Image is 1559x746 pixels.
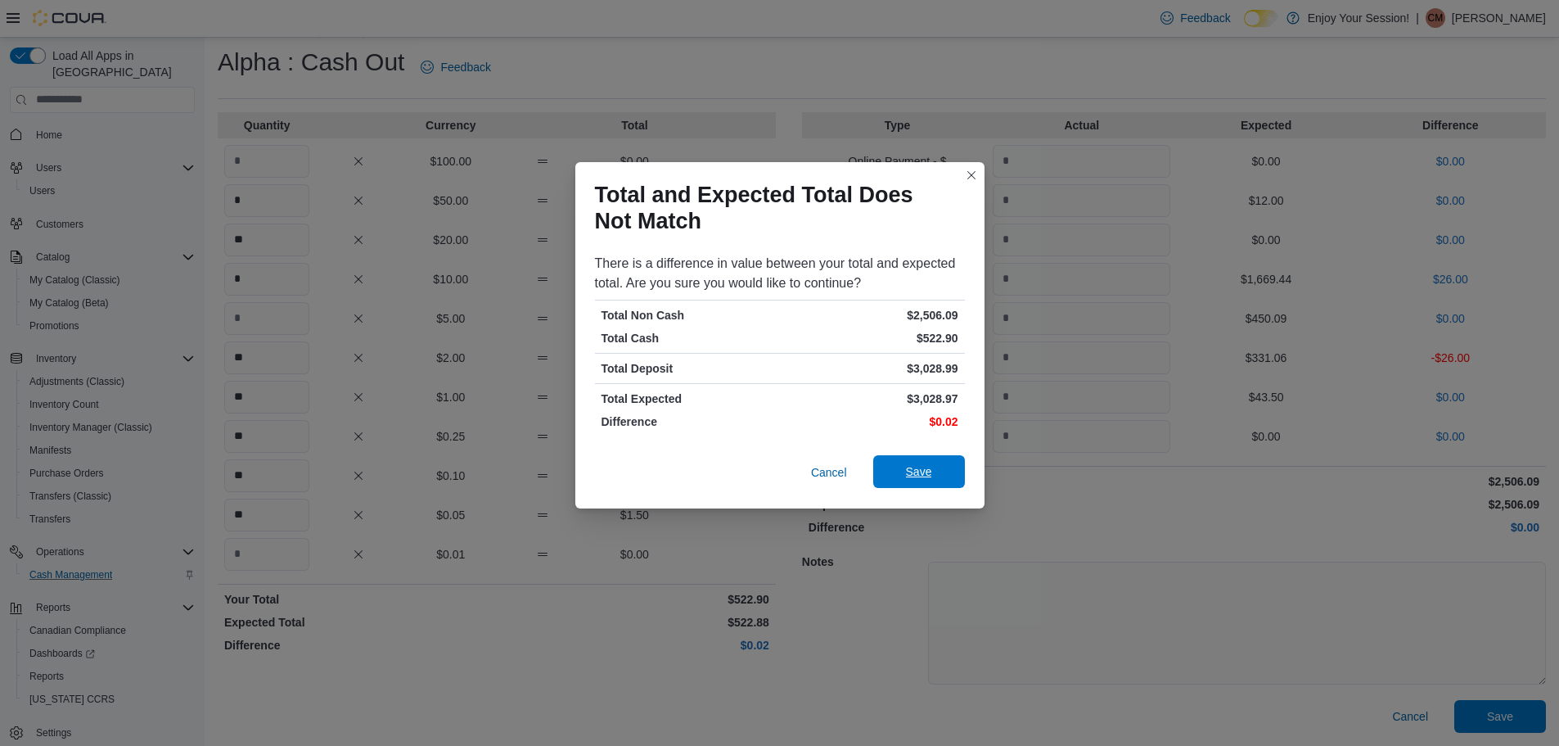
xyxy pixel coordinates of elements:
[783,360,958,377] p: $3,028.99
[602,414,777,430] p: Difference
[906,463,932,480] span: Save
[602,360,777,377] p: Total Deposit
[595,254,965,293] div: There is a difference in value between your total and expected total. Are you sure you would like...
[873,455,965,488] button: Save
[602,307,777,323] p: Total Non Cash
[602,330,777,346] p: Total Cash
[783,330,958,346] p: $522.90
[783,391,958,407] p: $3,028.97
[804,456,854,489] button: Cancel
[811,464,847,481] span: Cancel
[783,307,958,323] p: $2,506.09
[962,165,981,185] button: Closes this modal window
[602,391,777,407] p: Total Expected
[783,414,958,430] p: $0.02
[595,182,952,234] h1: Total and Expected Total Does Not Match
